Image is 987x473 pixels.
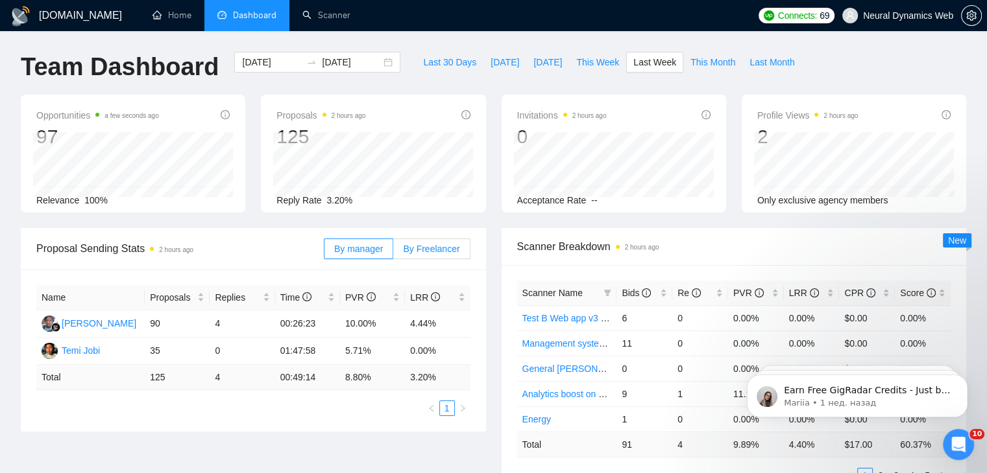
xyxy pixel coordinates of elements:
span: Bids [622,288,651,298]
div: 0 [517,124,607,149]
td: 4.40 % [784,432,840,457]
span: PVR [733,288,764,298]
div: 125 [276,124,365,149]
span: info-circle [692,288,701,297]
td: 0.00% [895,305,951,330]
td: 4 [672,432,728,457]
td: Total [517,432,617,457]
span: info-circle [942,110,951,119]
span: info-circle [221,110,230,119]
span: info-circle [367,292,376,301]
button: left [424,400,439,416]
td: 10.00% [340,310,405,338]
span: user [846,11,855,20]
span: Last 30 Days [423,55,476,69]
span: By Freelancer [403,244,459,254]
a: Analytics boost on 25.07 [522,389,622,399]
td: 00:26:23 [275,310,340,338]
a: General [PERSON_NAME] | FastAPI v2.0. On [522,363,709,374]
div: Temi Jobi [62,343,100,358]
td: 0 [210,338,274,365]
span: Replies [215,290,260,305]
a: Energy [522,414,551,424]
input: Start date [242,55,301,69]
button: Last Month [742,52,801,73]
span: PVR [345,292,376,303]
span: right [459,404,467,412]
span: setting [962,10,981,21]
td: 1 [616,406,672,432]
span: Reply Rate [276,195,321,205]
td: 9 [616,381,672,406]
td: 0.00% [784,305,840,330]
span: Scanner Breakdown [517,238,951,255]
button: Last 30 Days [416,52,483,73]
td: 0.00% [405,338,470,365]
span: info-circle [866,288,875,297]
a: TTemi Jobi [42,345,100,355]
span: Last Week [633,55,676,69]
div: 97 [36,124,159,149]
td: 6 [616,305,672,330]
a: 1 [440,401,454,415]
td: 4.44% [405,310,470,338]
td: Total [36,365,145,390]
td: 4 [210,310,274,338]
span: Time [280,292,311,303]
span: info-circle [927,288,936,297]
span: LRR [410,292,440,303]
td: 0 [672,356,728,381]
iframe: Intercom notifications сообщение [727,347,987,438]
td: 90 [145,310,210,338]
th: Name [36,285,145,310]
span: Re [677,288,701,298]
time: 2 hours ago [332,112,366,119]
a: searchScanner [302,10,350,21]
img: gigradar-bm.png [51,323,60,332]
span: Acceptance Rate [517,195,587,205]
span: Scanner Name [522,288,583,298]
input: End date [322,55,381,69]
button: Last Week [626,52,683,73]
button: setting [961,5,982,26]
li: Previous Page [424,400,439,416]
span: Last Month [749,55,794,69]
time: 2 hours ago [823,112,858,119]
a: AS[PERSON_NAME] [42,317,136,328]
a: Management system v2.0. On [522,338,644,349]
td: $0.00 [839,330,895,356]
time: 2 hours ago [159,246,193,253]
span: Only exclusive agency members [757,195,888,205]
span: left [428,404,435,412]
span: info-circle [642,288,651,297]
span: to [306,57,317,67]
td: 1 [672,381,728,406]
span: swap-right [306,57,317,67]
th: Replies [210,285,274,310]
a: Test B Web app v3 01.08 boost on [522,313,661,323]
span: dashboard [217,10,226,19]
span: New [948,235,966,246]
span: Relevance [36,195,79,205]
span: info-circle [461,110,470,119]
div: 2 [757,124,859,149]
span: 69 [820,8,829,23]
time: a few seconds ago [104,112,158,119]
td: 5.71% [340,338,405,365]
span: Proposals [150,290,195,305]
span: This Week [576,55,619,69]
span: info-circle [431,292,440,301]
td: 125 [145,365,210,390]
span: Profile Views [757,108,859,123]
span: Proposals [276,108,365,123]
span: info-circle [701,110,711,119]
span: [DATE] [533,55,562,69]
button: This Week [569,52,626,73]
span: Score [900,288,935,298]
td: 00:49:14 [275,365,340,390]
span: This Month [690,55,735,69]
td: 3.20 % [405,365,470,390]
